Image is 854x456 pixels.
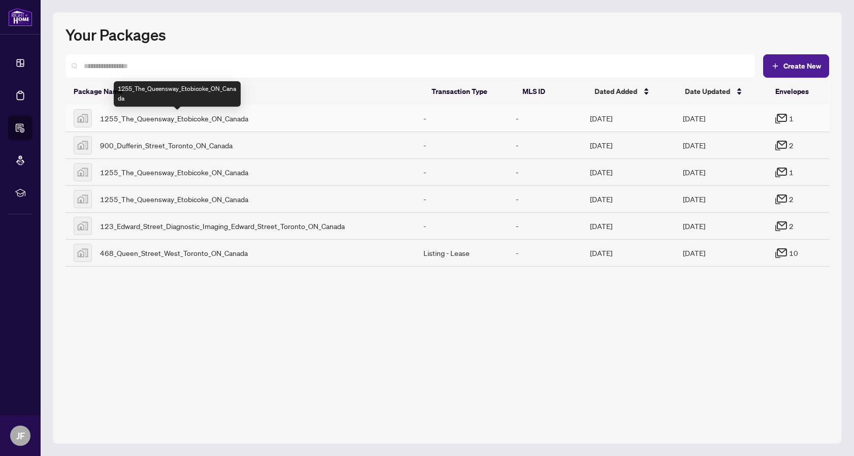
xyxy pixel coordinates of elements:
[582,105,675,132] td: [DATE]
[65,78,423,105] th: Package Name
[586,78,677,105] th: Dated Added
[415,213,508,240] td: -
[415,240,508,267] td: Listing - Lease
[775,193,821,205] span: 2
[582,240,675,267] td: [DATE]
[74,164,91,181] img: thumbnail-img
[514,78,587,105] th: MLS ID
[582,159,675,186] td: [DATE]
[508,213,582,240] td: -
[767,78,829,105] th: Envelopes
[100,193,248,205] span: 1255_The_Queensway_Etobicoke_ON_Canada
[74,190,91,208] img: thumbnail-img
[74,244,91,262] img: thumbnail-img
[100,113,248,124] span: 1255_The_Queensway_Etobicoke_ON_Canada
[677,78,767,105] th: Date Updated
[423,78,514,105] th: Transaction Type
[74,110,91,127] img: thumbnail-img
[763,54,829,78] button: Create New
[775,140,821,151] span: 2
[582,213,675,240] td: [DATE]
[675,213,768,240] td: [DATE]
[415,159,508,186] td: -
[675,132,768,159] td: [DATE]
[114,81,241,107] div: 1255_The_Queensway_Etobicoke_ON_Canada
[508,159,582,186] td: -
[415,105,508,132] td: -
[582,186,675,213] td: [DATE]
[415,132,508,159] td: -
[8,8,32,26] img: logo
[100,167,248,178] span: 1255_The_Queensway_Etobicoke_ON_Canada
[508,105,582,132] td: -
[65,25,829,44] h1: Your Packages
[508,240,582,267] td: -
[16,429,25,443] span: JF
[675,186,768,213] td: [DATE]
[508,132,582,159] td: -
[685,86,730,97] span: Date Updated
[415,186,508,213] td: -
[783,62,821,70] span: Create New
[508,186,582,213] td: -
[675,159,768,186] td: [DATE]
[675,240,768,267] td: [DATE]
[100,247,248,258] span: 468_Queen_Street_West_Toronto_ON_Canada
[74,217,91,235] img: thumbnail-img
[100,220,345,232] span: 123_Edward_Street_Diagnostic_Imaging_Edward_Street_Toronto_ON_Canada
[595,86,637,97] span: Dated Added
[100,140,233,151] span: 900_Dufferin_Street_Toronto_ON_Canada
[74,137,91,154] img: thumbnail-img
[775,167,821,178] span: 1
[775,247,821,258] span: 10
[775,113,821,124] span: 1
[775,220,821,232] span: 2
[582,132,675,159] td: [DATE]
[675,105,768,132] td: [DATE]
